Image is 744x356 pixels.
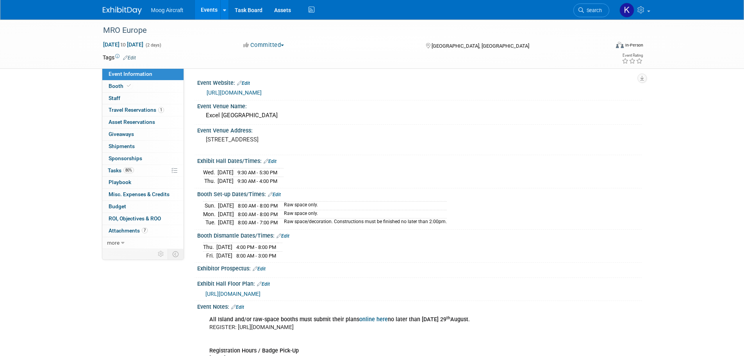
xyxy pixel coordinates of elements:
[154,249,168,259] td: Personalize Event Tab Strip
[168,249,184,259] td: Toggle Event Tabs
[109,95,120,101] span: Staff
[197,125,642,134] div: Event Venue Address:
[257,281,270,287] a: Edit
[102,165,184,177] a: Tasks80%
[102,141,184,152] a: Shipments
[619,3,634,18] img: Kelsey Blackley
[102,177,184,188] a: Playbook
[209,316,470,323] b: All Island and/or raw-space booths must submit their plans no later than [DATE] 29 August.
[237,178,277,184] span: 9:30 AM - 4:00 PM
[142,227,148,233] span: 7
[218,168,234,177] td: [DATE]
[103,54,136,61] td: Tags
[109,71,152,77] span: Event Information
[109,131,134,137] span: Giveaways
[151,7,183,13] span: Moog Aircraft
[622,54,643,57] div: Event Rating
[218,202,234,210] td: [DATE]
[359,316,388,323] a: online here
[616,42,624,48] img: Format-Inperson.png
[123,167,134,173] span: 80%
[102,237,184,249] a: more
[236,244,276,250] span: 4:00 PM - 8:00 PM
[103,41,144,48] span: [DATE] [DATE]
[203,109,636,122] div: Excel [GEOGRAPHIC_DATA]
[109,191,169,197] span: Misc. Expenses & Credits
[238,220,278,225] span: 8:00 AM - 7:00 PM
[120,41,127,48] span: to
[205,291,260,297] a: [URL][DOMAIN_NAME]
[197,100,642,110] div: Event Venue Name:
[109,107,164,113] span: Travel Reservations
[237,81,250,86] a: Edit
[102,116,184,128] a: Asset Reservations
[203,243,216,252] td: Thu.
[218,218,234,227] td: [DATE]
[203,202,218,210] td: Sun.
[109,119,155,125] span: Asset Reservations
[102,213,184,225] a: ROI, Objectives & ROO
[102,189,184,200] a: Misc. Expenses & Credits
[197,230,642,240] div: Booth Dismantle Dates/Times:
[197,278,642,288] div: Exhibit Hall Floor Plan:
[197,155,642,165] div: Exhibit Hall Dates/Times:
[238,211,278,217] span: 8:00 AM - 8:00 PM
[102,104,184,116] a: Travel Reservations1
[625,42,643,48] div: In-Person
[207,89,262,96] a: [URL][DOMAIN_NAME]
[203,218,218,227] td: Tue.
[109,143,135,149] span: Shipments
[109,179,131,185] span: Playbook
[268,192,281,197] a: Edit
[109,83,132,89] span: Booth
[109,227,148,234] span: Attachments
[279,202,447,210] td: Raw space only.
[432,43,529,49] span: [GEOGRAPHIC_DATA], [GEOGRAPHIC_DATA]
[197,263,642,273] div: Exhibitor Prospectus:
[264,159,277,164] a: Edit
[203,251,216,259] td: Fri.
[108,167,134,174] span: Tasks
[102,129,184,140] a: Giveaways
[203,177,218,185] td: Thu.
[238,203,278,209] span: 8:00 AM - 8:00 PM
[102,93,184,104] a: Staff
[203,168,218,177] td: Wed.
[563,41,644,52] div: Event Format
[197,188,642,199] div: Booth Set-up Dates/Times:
[279,218,447,227] td: Raw space/decoration. Constructions must be finished no later than 2:00pm.
[216,251,232,259] td: [DATE]
[102,81,184,92] a: Booth
[197,77,642,87] div: Event Website:
[109,155,142,161] span: Sponsorships
[109,215,161,222] span: ROI, Objectives & ROO
[127,84,131,88] i: Booth reservation complete
[216,243,232,252] td: [DATE]
[584,7,602,13] span: Search
[241,41,287,49] button: Committed
[236,253,276,259] span: 8:00 AM - 3:00 PM
[253,266,266,272] a: Edit
[102,153,184,165] a: Sponsorships
[218,177,234,185] td: [DATE]
[109,203,126,209] span: Budget
[100,23,598,38] div: MRO Europe
[279,210,447,218] td: Raw space only.
[277,233,289,239] a: Edit
[107,240,120,246] span: more
[218,210,234,218] td: [DATE]
[123,55,136,61] a: Edit
[231,304,244,310] a: Edit
[103,7,142,14] img: ExhibitDay
[158,107,164,113] span: 1
[197,301,642,311] div: Event Notes:
[206,136,374,143] pre: [STREET_ADDRESS]
[573,4,609,17] a: Search
[102,68,184,80] a: Event Information
[446,315,450,320] sup: th
[203,210,218,218] td: Mon.
[209,347,299,354] b: Registration Hours / Badge Pick-Up
[237,170,277,175] span: 9:30 AM - 5:30 PM
[102,201,184,213] a: Budget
